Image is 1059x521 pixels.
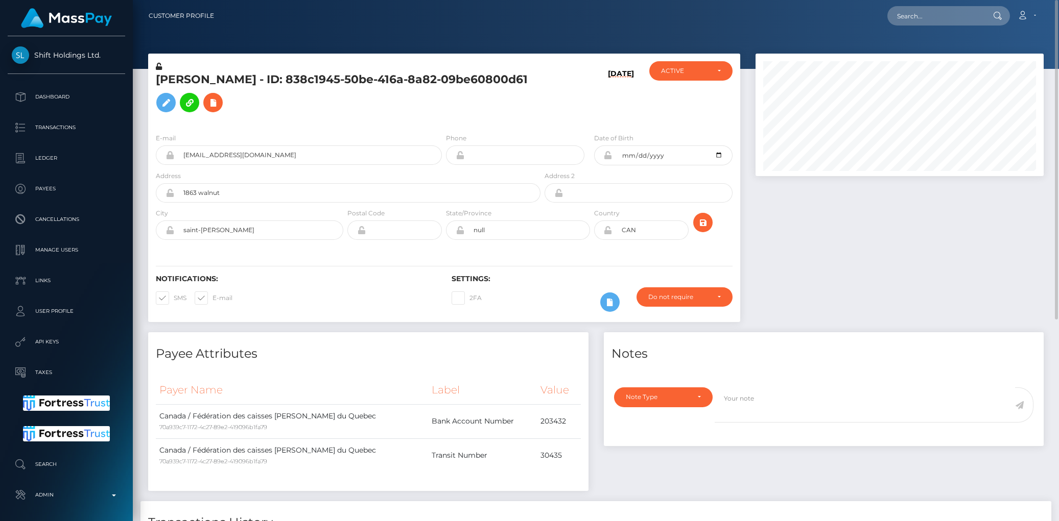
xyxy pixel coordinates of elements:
p: Payees [12,181,121,196]
p: Links [12,273,121,288]
a: Customer Profile [149,5,214,27]
a: API Keys [8,329,125,355]
h5: [PERSON_NAME] - ID: 838c1945-50be-416a-8a82-09be60800d61 [156,72,535,117]
label: Phone [446,134,466,143]
a: Admin [8,482,125,508]
label: E-mail [156,134,176,143]
p: Search [12,457,121,472]
div: Do not require [648,293,709,301]
a: Payees [8,176,125,202]
small: 70a939c7-1172-4c27-89e2-419096b1fa79 [159,458,267,465]
label: SMS [156,291,186,305]
button: Do not require [637,287,732,307]
input: Search... [887,6,983,26]
a: Taxes [8,360,125,385]
h6: Settings: [452,275,732,283]
img: Fortress Trust [23,395,110,411]
span: Shift Holdings Ltd. [8,51,125,60]
img: Fortress Trust [23,426,110,441]
label: Date of Birth [594,134,633,143]
label: 2FA [452,291,482,305]
h6: Notifications: [156,275,436,283]
p: Transactions [12,120,121,135]
td: Canada / Fédération des caisses [PERSON_NAME] du Quebec [156,404,428,438]
a: Ledger [8,145,125,171]
a: Transactions [8,115,125,140]
th: Label [428,376,537,404]
td: 203432 [537,404,580,438]
h4: Payee Attributes [156,345,581,363]
div: ACTIVE [661,67,709,75]
img: Shift Holdings Ltd. [12,46,29,64]
label: Postal Code [347,209,385,218]
p: Taxes [12,365,121,380]
a: Links [8,268,125,293]
td: 30435 [537,438,580,473]
h6: [DATE] [608,69,634,121]
p: Manage Users [12,242,121,258]
td: Canada / Fédération des caisses [PERSON_NAME] du Quebec [156,438,428,473]
label: State/Province [446,209,491,218]
a: Manage Users [8,237,125,263]
small: 70a939c7-1172-4c27-89e2-419096b1fa79 [159,424,267,431]
a: Dashboard [8,84,125,110]
a: Cancellations [8,207,125,232]
h4: Notes [611,345,1037,363]
p: Admin [12,487,121,503]
label: E-mail [195,291,232,305]
img: MassPay Logo [21,8,112,28]
a: User Profile [8,299,125,324]
label: Country [594,209,620,218]
th: Payer Name [156,376,428,404]
p: Ledger [12,151,121,166]
label: City [156,209,168,218]
button: ACTIVE [649,61,733,81]
a: Search [8,452,125,477]
td: Transit Number [428,438,537,473]
label: Address [156,171,181,181]
button: Note Type [614,387,713,407]
p: Cancellations [12,212,121,227]
p: API Keys [12,334,121,350]
div: Note Type [626,393,690,401]
th: Value [537,376,580,404]
label: Address 2 [545,171,575,181]
p: User Profile [12,304,121,319]
td: Bank Account Number [428,404,537,438]
p: Dashboard [12,89,121,105]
